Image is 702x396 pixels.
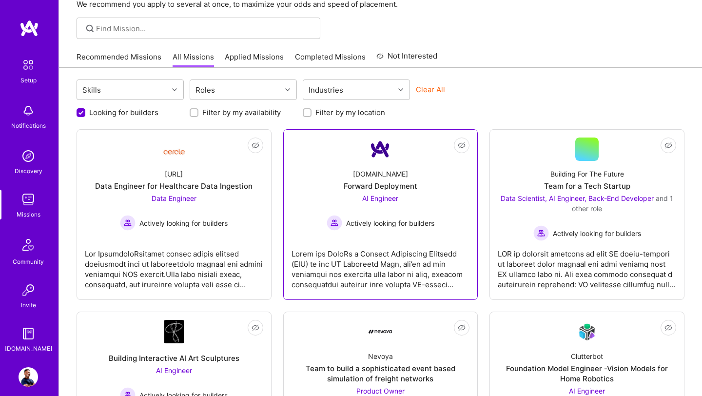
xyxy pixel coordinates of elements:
img: Company Logo [164,320,184,343]
a: Not Interested [376,50,437,68]
img: teamwork [19,190,38,209]
div: Building For The Future [550,169,624,179]
span: Actively looking for builders [346,218,434,228]
div: Industries [306,83,346,97]
div: LOR ip dolorsit ametcons ad elit SE doeiu-tempori ut laboreet dolor magnaal eni admi veniamq nost... [498,241,676,290]
span: AI Engineer [156,366,192,375]
img: Community [17,233,40,257]
label: Looking for builders [89,107,158,118]
i: icon EyeClosed [664,141,672,149]
i: icon Chevron [285,87,290,92]
div: Team to build a sophisticated event based simulation of freight networks [292,363,470,384]
div: Invite [21,300,36,310]
img: logo [19,20,39,37]
div: Lor IpsumdoloRsitamet consec adipis elitsed doeiusmodt inci ut laboreetdolo magnaal eni admini ve... [85,241,263,290]
i: icon SearchGrey [84,23,96,34]
span: AI Engineer [569,387,605,395]
a: Applied Missions [225,52,284,68]
div: Nevoya [368,351,393,361]
div: Roles [193,83,217,97]
a: Company Logo[DOMAIN_NAME]Forward DeploymentAI Engineer Actively looking for buildersActively look... [292,138,470,292]
img: Company Logo [162,141,186,158]
div: Clutterbot [571,351,603,361]
img: Actively looking for builders [327,215,342,231]
i: icon Chevron [172,87,177,92]
div: Setup [20,75,37,85]
div: [DOMAIN_NAME] [5,343,52,354]
span: Actively looking for builders [553,228,641,238]
input: Find Mission... [96,23,313,34]
div: Building Interactive AI Art Sculptures [109,353,239,363]
div: Notifications [11,120,46,131]
img: Company Logo [369,138,392,161]
img: bell [19,101,38,120]
span: Product Owner [356,387,405,395]
div: Community [13,257,44,267]
div: Team for a Tech Startup [544,181,630,191]
a: User Avatar [16,367,40,387]
span: AI Engineer [362,194,398,202]
span: Actively looking for builders [139,218,228,228]
img: Company Logo [575,320,599,343]
a: Company Logo[URL]Data Engineer for Healthcare Data IngestionData Engineer Actively looking for bu... [85,138,263,292]
div: Missions [17,209,40,219]
img: User Avatar [19,367,38,387]
img: discovery [19,146,38,166]
img: setup [18,55,39,75]
div: Data Engineer for Healthcare Data Ingestion [95,181,253,191]
div: [DOMAIN_NAME] [353,169,408,179]
a: Recommended Missions [77,52,161,68]
span: Data Engineer [152,194,196,202]
i: icon Chevron [398,87,403,92]
div: Skills [80,83,103,97]
i: icon EyeClosed [664,324,672,332]
img: guide book [19,324,38,343]
img: Company Logo [369,330,392,334]
label: Filter by my location [315,107,385,118]
img: Actively looking for builders [120,215,136,231]
a: Completed Missions [295,52,366,68]
label: Filter by my availability [202,107,281,118]
div: Discovery [15,166,42,176]
div: Forward Deployment [344,181,417,191]
div: Lorem ips DoloRs a Consect Adipiscing Elitsedd (EIU) te inc UT Laboreetd Magn, ali’en ad min veni... [292,241,470,290]
img: Invite [19,280,38,300]
i: icon EyeClosed [252,324,259,332]
div: Foundation Model Engineer -Vision Models for Home Robotics [498,363,676,384]
i: icon EyeClosed [252,141,259,149]
a: All Missions [173,52,214,68]
img: Actively looking for builders [533,225,549,241]
i: icon EyeClosed [458,324,466,332]
span: Data Scientist, AI Engineer, Back-End Developer [501,194,654,202]
button: Clear All [416,84,445,95]
i: icon EyeClosed [458,141,466,149]
div: [URL] [165,169,183,179]
a: Building For The FutureTeam for a Tech StartupData Scientist, AI Engineer, Back-End Developer and... [498,138,676,292]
